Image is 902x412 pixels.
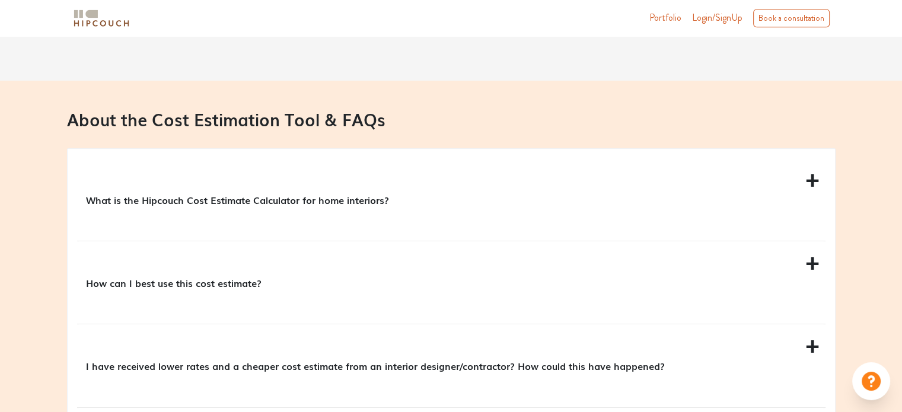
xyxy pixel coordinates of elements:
h3: About the Cost Estimation Tool & FAQs [67,109,836,129]
a: Portfolio [649,11,681,25]
span: Login/SignUp [692,11,742,24]
span: logo-horizontal.svg [72,5,131,31]
p: What is the Hipcouch Cost Estimate Calculator for home interiors? [86,193,812,207]
img: logo-horizontal.svg [72,8,131,28]
p: How can I best use this cost estimate? [86,276,812,290]
p: I have received lower rates and a cheaper cost estimate from an interior designer/contractor? How... [86,359,812,373]
div: Book a consultation [753,9,830,27]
